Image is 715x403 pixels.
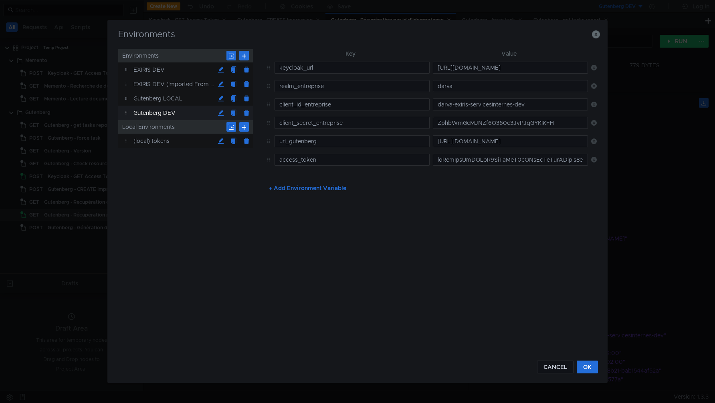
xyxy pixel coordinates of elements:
[133,77,214,91] div: EXIRIS DEV (Imported From Postman)
[118,49,253,62] div: Environments
[133,62,214,77] div: EXIRIS DEV
[117,30,598,39] h3: Environments
[271,49,430,58] th: Key
[430,49,588,58] th: Value
[133,106,214,120] div: Gutenberg DEV
[118,120,253,134] div: Local Environments
[133,134,214,148] div: (local) tokens
[133,91,214,106] div: Gutenberg LOCAL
